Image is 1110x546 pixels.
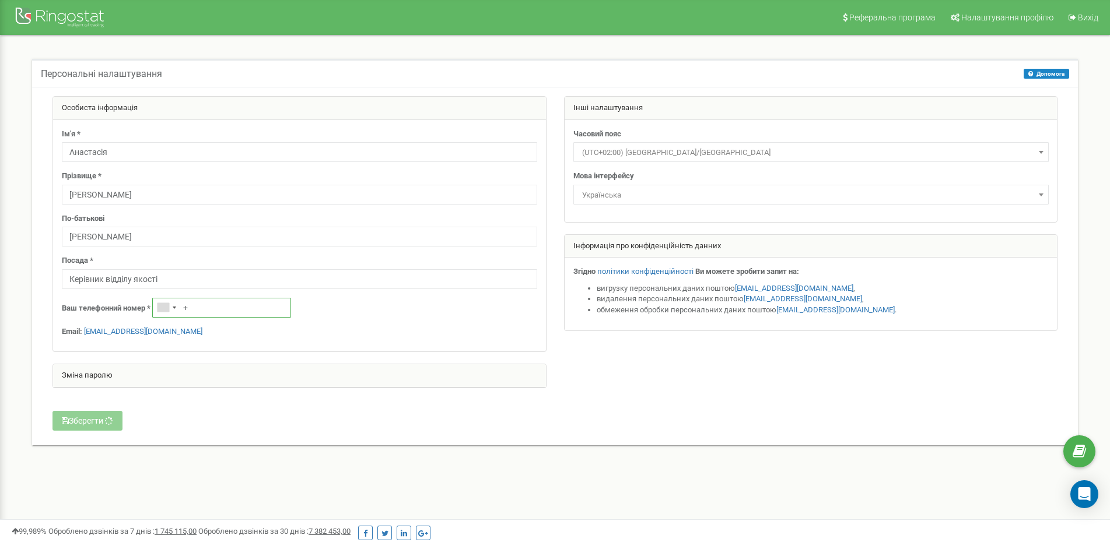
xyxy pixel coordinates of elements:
[53,97,546,120] div: Особиста інформація
[577,187,1045,203] span: Українська
[744,294,862,303] a: [EMAIL_ADDRESS][DOMAIN_NAME]
[577,145,1045,161] span: (UTC+02:00) Europe/Paris
[41,69,162,79] h5: Персональні налаштування
[62,255,93,266] label: Посада *
[53,364,546,388] div: Зміна паролю
[695,267,799,276] strong: Ви можете зробити запит на:
[597,283,1049,294] li: вигрузку персональних даних поштою ,
[62,213,104,224] label: По-батькові
[62,327,82,336] strong: Email:
[62,185,537,205] input: Прізвище
[62,129,80,140] label: Ім'я *
[12,527,47,536] span: 99,989%
[152,298,291,318] input: +1-800-555-55-55
[309,527,351,536] u: 7 382 453,00
[198,527,351,536] span: Оброблено дзвінків за 30 днів :
[62,303,150,314] label: Ваш телефонний номер *
[62,171,101,182] label: Прізвище *
[565,97,1058,120] div: Інші налаштування
[1070,480,1098,508] div: Open Intercom Messenger
[573,142,1049,162] span: (UTC+02:00) Europe/Paris
[597,294,1049,305] li: видалення персональних даних поштою ,
[1078,13,1098,22] span: Вихід
[48,527,197,536] span: Оброблено дзвінків за 7 днів :
[62,269,537,289] input: Посада
[735,284,853,293] a: [EMAIL_ADDRESS][DOMAIN_NAME]
[573,185,1049,205] span: Українська
[84,327,202,336] a: [EMAIL_ADDRESS][DOMAIN_NAME]
[565,235,1058,258] div: Інформація про конфіденційність данних
[849,13,936,22] span: Реферальна програма
[597,267,694,276] a: політики конфіденційності
[573,267,596,276] strong: Згідно
[153,298,180,317] div: Telephone country code
[62,227,537,246] input: По-батькові
[573,171,634,182] label: Мова інтерфейсу
[1024,69,1069,79] button: Допомога
[961,13,1053,22] span: Налаштування профілю
[52,411,122,431] button: Зберегти
[62,142,537,162] input: Ім'я
[776,305,895,314] a: [EMAIL_ADDRESS][DOMAIN_NAME]
[155,527,197,536] u: 1 745 115,00
[597,305,1049,316] li: обмеження обробки персональних даних поштою .
[573,129,621,140] label: Часовий пояс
